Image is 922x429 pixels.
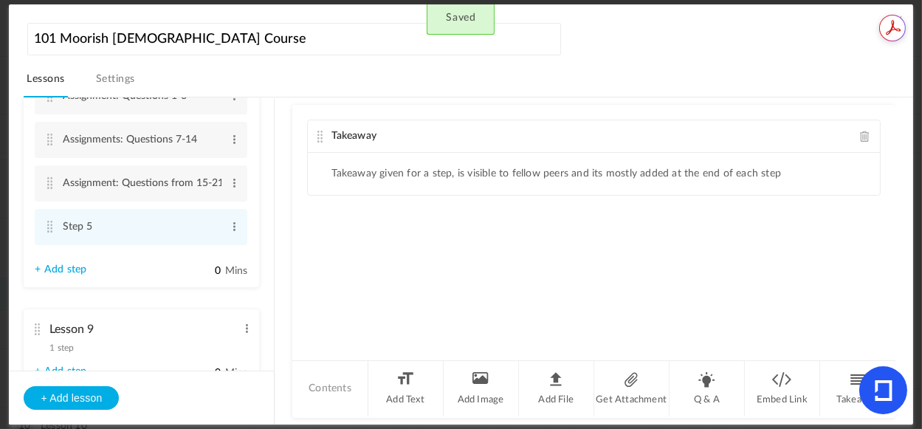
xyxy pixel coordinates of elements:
li: Contents [292,361,368,416]
li: Embed Link [745,361,820,416]
span: Mins [225,266,248,276]
a: Lessons [24,69,67,97]
span: Mins [225,368,248,378]
li: Add Text [368,361,444,416]
button: + Add lesson [24,386,119,410]
span: Takeaway [331,131,376,141]
a: + Add step [35,365,86,378]
input: Mins [185,366,221,380]
input: Mins [185,264,221,278]
span: 1 step [49,343,74,352]
a: Settings [93,69,138,97]
li: Add File [519,361,594,416]
li: Get Attachment [594,361,670,416]
li: Takeaway given for a step, is visible to fellow peers and its mostly added at the end of each step [331,168,781,180]
a: + Add step [35,264,86,276]
li: Takeaway [820,361,895,416]
li: Q & A [670,361,745,416]
li: Add Image [444,361,519,416]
